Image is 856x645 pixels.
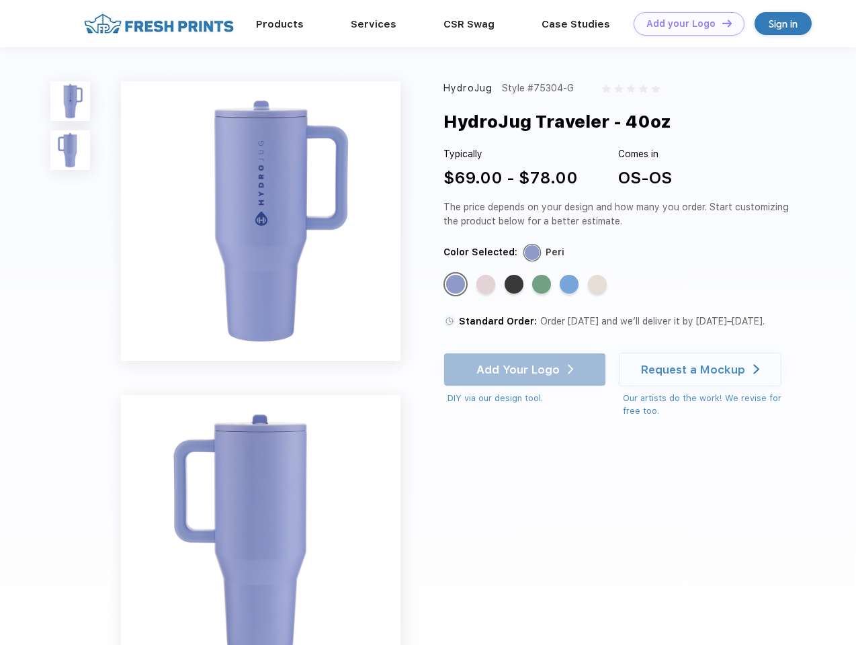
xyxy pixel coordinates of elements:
img: DT [722,19,732,27]
div: $69.00 - $78.00 [443,166,578,190]
img: func=resize&h=100 [50,81,90,121]
img: standard order [443,315,456,327]
div: Our artists do the work! We revise for free too. [623,392,794,418]
div: Black [505,275,523,294]
img: gray_star.svg [652,85,660,93]
div: Sage [532,275,551,294]
img: gray_star.svg [639,85,647,93]
div: OS-OS [618,166,672,190]
div: Add your Logo [646,18,716,30]
img: gray_star.svg [615,85,623,93]
img: fo%20logo%202.webp [80,12,238,36]
img: gray_star.svg [627,85,635,93]
img: func=resize&h=640 [121,81,400,361]
div: Peri [446,275,465,294]
div: Comes in [618,147,672,161]
img: func=resize&h=100 [50,130,90,170]
div: Riptide [560,275,579,294]
img: gray_star.svg [602,85,610,93]
div: Typically [443,147,578,161]
div: HydroJug Traveler - 40oz [443,109,671,134]
div: The price depends on your design and how many you order. Start customizing the product below for ... [443,200,794,228]
div: HydroJug [443,81,493,95]
span: Standard Order: [459,316,537,327]
div: Sign in [769,16,798,32]
a: Products [256,18,304,30]
div: DIY via our design tool. [447,392,606,405]
div: Peri [546,245,564,259]
span: Order [DATE] and we’ll deliver it by [DATE]–[DATE]. [540,316,765,327]
div: Request a Mockup [641,363,745,376]
img: white arrow [753,364,759,374]
div: Pink Sand [476,275,495,294]
div: Color Selected: [443,245,517,259]
a: Sign in [755,12,812,35]
div: Style #75304-G [502,81,574,95]
div: Cream [588,275,607,294]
